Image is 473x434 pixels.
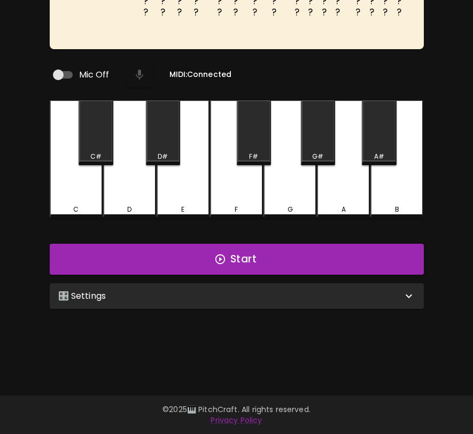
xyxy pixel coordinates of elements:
div: C [73,205,79,214]
div: A [342,205,346,214]
div: F [235,205,238,214]
text: ? [193,6,198,19]
div: B [395,205,399,214]
text: ? [143,6,148,19]
div: E [181,205,184,214]
div: A# [374,152,384,161]
div: 🎛️ Settings [50,283,424,309]
text: ? [253,6,258,19]
text: ? [370,6,375,19]
text: ? [217,6,222,19]
text: ? [384,6,389,19]
div: D [127,205,131,214]
a: Privacy Policy [211,415,262,425]
text: ? [177,6,182,19]
h6: MIDI: Connected [169,69,231,81]
div: C# [90,152,102,161]
text: ? [295,6,300,19]
div: G# [312,152,323,161]
text: ? [160,6,165,19]
p: © 2025 🎹 PitchCraft. All rights reserved. [13,404,460,415]
span: Mic Off [79,68,110,81]
text: ? [308,6,313,19]
text: ? [397,6,402,19]
div: G [288,205,293,214]
p: 🎛️ Settings [58,290,106,303]
button: Start [50,244,424,275]
text: ? [234,6,238,19]
text: ? [272,6,277,19]
div: F# [249,152,258,161]
text: ? [322,6,327,19]
div: D# [158,152,168,161]
text: ? [356,6,361,19]
text: ? [336,6,340,19]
